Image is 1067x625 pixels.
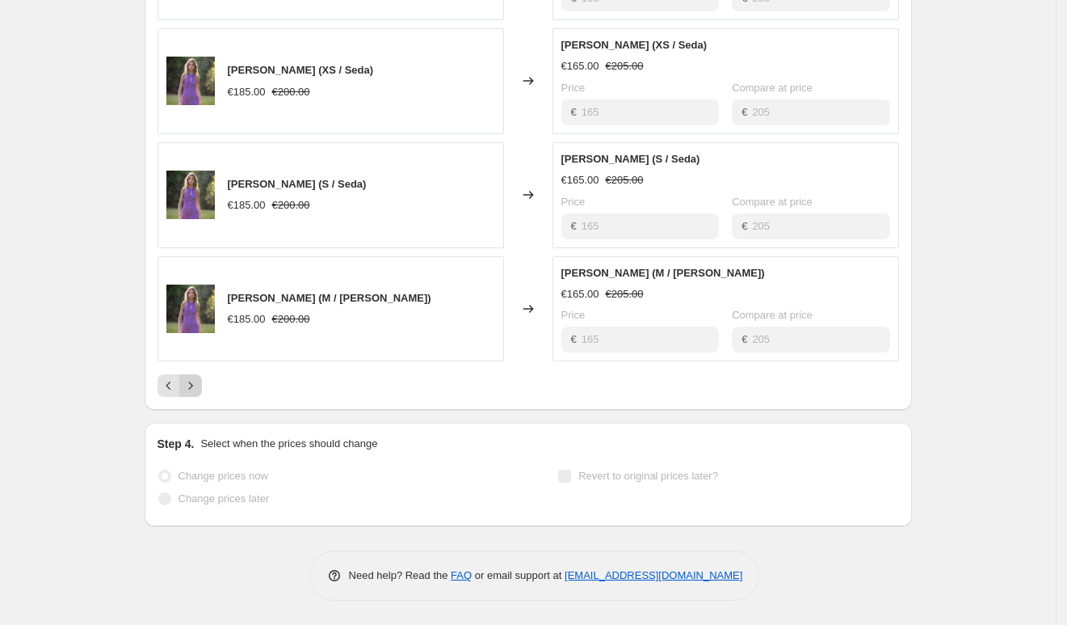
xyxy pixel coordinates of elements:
[158,436,195,452] h2: Step 4.
[228,311,266,327] div: €185.00
[158,374,202,397] nav: Pagination
[349,569,452,581] span: Need help? Read the
[200,436,377,452] p: Select when the prices should change
[741,220,747,232] span: €
[732,82,813,94] span: Compare at price
[561,196,586,208] span: Price
[472,569,565,581] span: or email support at
[606,58,644,74] strike: €205.00
[451,569,472,581] a: FAQ
[228,197,266,213] div: €185.00
[561,286,599,302] div: €165.00
[606,172,644,188] strike: €205.00
[179,374,202,397] button: Next
[561,309,586,321] span: Price
[272,311,310,327] strike: €200.00
[166,171,215,219] img: AZIZAM6_80x.jpg
[228,64,374,76] span: [PERSON_NAME] (XS / Seda)
[578,470,718,482] span: Revert to original prices later?
[179,492,270,505] span: Change prices later
[561,172,599,188] div: €165.00
[166,57,215,105] img: AZIZAM6_80x.jpg
[166,285,215,333] img: AZIZAM6_80x.jpg
[571,220,577,232] span: €
[741,333,747,345] span: €
[732,309,813,321] span: Compare at price
[179,470,268,482] span: Change prices now
[228,178,367,190] span: [PERSON_NAME] (S / Seda)
[272,197,310,213] strike: €200.00
[272,84,310,100] strike: €200.00
[741,106,747,118] span: €
[561,153,700,165] span: [PERSON_NAME] (S / Seda)
[606,286,644,302] strike: €205.00
[228,292,431,304] span: [PERSON_NAME] (M / [PERSON_NAME])
[561,58,599,74] div: €165.00
[228,84,266,100] div: €185.00
[565,569,742,581] a: [EMAIL_ADDRESS][DOMAIN_NAME]
[571,333,577,345] span: €
[561,39,708,51] span: [PERSON_NAME] (XS / Seda)
[561,82,586,94] span: Price
[732,196,813,208] span: Compare at price
[561,267,765,279] span: [PERSON_NAME] (M / [PERSON_NAME])
[158,374,180,397] button: Previous
[571,106,577,118] span: €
